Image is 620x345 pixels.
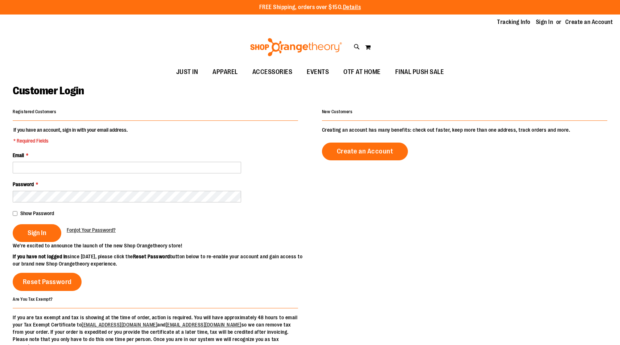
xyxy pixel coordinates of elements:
[13,296,53,301] strong: Are You Tax Exempt?
[23,278,72,286] span: Reset Password
[252,64,293,80] span: ACCESSORIES
[166,322,241,328] a: [EMAIL_ADDRESS][DOMAIN_NAME]
[169,64,206,81] a: JUST IN
[67,226,116,234] a: Forgot Your Password?
[245,64,300,81] a: ACCESSORIES
[82,322,157,328] a: [EMAIL_ADDRESS][DOMAIN_NAME]
[13,126,128,144] legend: If you have an account, sign in with your email address.
[13,109,56,114] strong: Registered Customers
[249,38,343,56] img: Shop Orangetheory
[322,109,353,114] strong: New Customers
[336,64,388,81] a: OTF AT HOME
[388,64,451,81] a: FINAL PUSH SALE
[13,254,67,259] strong: If you have not logged in
[67,227,116,233] span: Forgot Your Password?
[13,273,82,291] a: Reset Password
[343,64,381,80] span: OTF AT HOME
[13,242,310,249] p: We’re excited to announce the launch of the new Shop Orangetheory store!
[13,85,84,97] span: Customer Login
[343,4,361,11] a: Details
[13,137,128,144] span: * Required Fields
[20,210,54,216] span: Show Password
[337,147,393,155] span: Create an Account
[322,143,408,160] a: Create an Account
[133,254,170,259] strong: Reset Password
[395,64,444,80] span: FINAL PUSH SALE
[13,181,34,187] span: Password
[565,18,613,26] a: Create an Account
[13,224,61,242] button: Sign In
[176,64,198,80] span: JUST IN
[497,18,530,26] a: Tracking Info
[307,64,329,80] span: EVENTS
[13,152,24,158] span: Email
[299,64,336,81] a: EVENTS
[322,126,607,134] p: Creating an account has many benefits: check out faster, keep more than one address, track orders...
[13,253,310,267] p: since [DATE], please click the button below to re-enable your account and gain access to our bran...
[259,3,361,12] p: FREE Shipping, orders over $150.
[205,64,245,81] a: APPAREL
[28,229,46,237] span: Sign In
[212,64,238,80] span: APPAREL
[536,18,553,26] a: Sign In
